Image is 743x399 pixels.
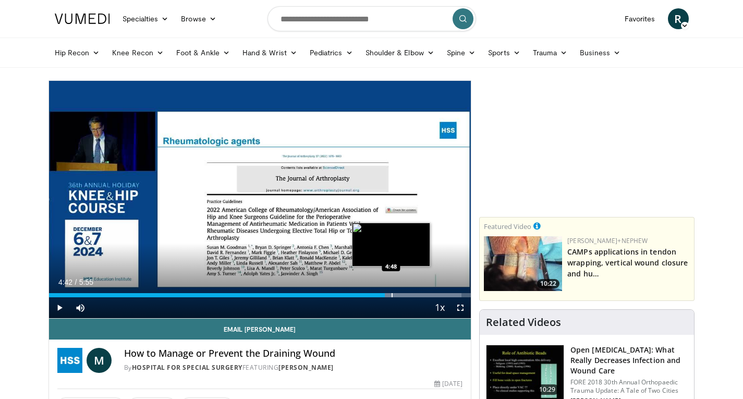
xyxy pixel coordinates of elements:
[70,297,91,318] button: Mute
[574,42,627,63] a: Business
[441,42,482,63] a: Spine
[450,297,471,318] button: Fullscreen
[132,363,242,372] a: Hospital for Special Surgery
[570,345,688,376] h3: Open [MEDICAL_DATA]: What Really Decreases Infection and Wound Care
[429,297,450,318] button: Playback Rate
[567,236,648,245] a: [PERSON_NAME]+Nephew
[49,81,471,319] video-js: Video Player
[57,348,82,373] img: Hospital for Special Surgery
[124,363,463,372] div: By FEATURING
[482,42,527,63] a: Sports
[175,8,223,29] a: Browse
[668,8,689,29] a: R
[55,14,110,24] img: VuMedi Logo
[267,6,476,31] input: Search topics, interventions
[278,363,334,372] a: [PERSON_NAME]
[434,379,462,389] div: [DATE]
[618,8,662,29] a: Favorites
[106,42,170,63] a: Knee Recon
[484,236,562,291] img: 2677e140-ee51-4d40-a5f5-4f29f195cc19.150x105_q85_crop-smart_upscale.jpg
[79,278,93,286] span: 5:55
[49,297,70,318] button: Play
[236,42,303,63] a: Hand & Wrist
[303,42,359,63] a: Pediatrics
[49,319,471,340] a: Email [PERSON_NAME]
[75,278,77,286] span: /
[116,8,175,29] a: Specialties
[567,247,688,279] a: CAMPs applications in tendon wrapping, vertical wound closure and hu…
[484,222,531,231] small: Featured Video
[484,236,562,291] a: 10:22
[124,348,463,359] h4: How to Manage or Prevent the Draining Wound
[48,42,106,63] a: Hip Recon
[352,223,430,267] img: image.jpeg
[87,348,112,373] a: M
[527,42,574,63] a: Trauma
[58,278,72,286] span: 4:42
[359,42,441,63] a: Shoulder & Elbow
[570,378,688,395] p: FORE 2018 30th Annual Orthopaedic Trauma Update: A Tale of Two Cities
[170,42,236,63] a: Foot & Ankle
[537,279,559,288] span: 10:22
[509,80,665,211] iframe: Advertisement
[486,316,561,329] h4: Related Videos
[49,293,471,297] div: Progress Bar
[535,384,560,395] span: 10:29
